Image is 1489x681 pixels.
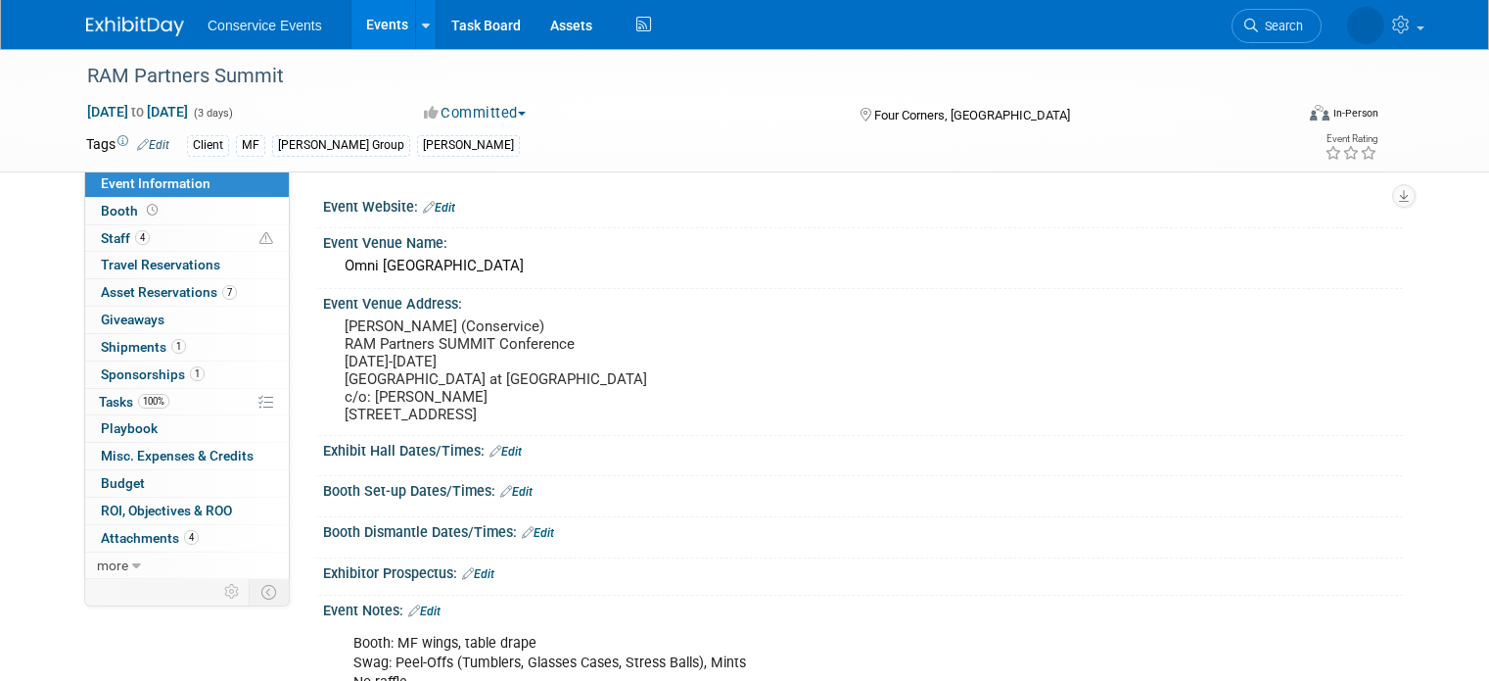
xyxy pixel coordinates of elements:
img: ExhibitDay [86,17,184,36]
span: 100% [138,394,169,409]
div: Booth Dismantle Dates/Times: [323,517,1403,543]
td: Tags [86,134,169,157]
a: Playbook [85,415,289,442]
div: In-Person [1332,106,1378,121]
span: 1 [171,339,186,354]
span: Asset Reservations [101,284,237,300]
td: Toggle Event Tabs [250,579,290,605]
span: Booth [101,203,162,219]
div: RAM Partners Summit [80,59,1269,94]
span: Sponsorships [101,366,205,382]
div: Event Notes: [323,596,1403,621]
span: more [97,558,128,573]
a: Misc. Expenses & Credits [85,443,289,469]
a: Sponsorships1 [85,362,289,388]
span: ROI, Objectives & ROO [101,503,232,518]
span: Playbook [101,420,158,436]
a: Staff4 [85,225,289,252]
a: Search [1171,9,1261,43]
span: Attachments [101,530,199,546]
a: Travel Reservations [85,252,289,278]
span: Shipments [101,339,186,355]
div: Event Format [1187,102,1378,131]
div: [PERSON_NAME] [417,135,520,156]
span: Giveaways [101,312,164,327]
a: Edit [500,485,533,499]
pre: [PERSON_NAME] (Conservice) RAM Partners SUMMIT Conference [DATE]-[DATE] [GEOGRAPHIC_DATA] at [GEO... [345,317,752,423]
div: [PERSON_NAME] Group [272,135,410,156]
span: Misc. Expenses & Credits [101,448,254,463]
div: Exhibitor Prospectus: [323,559,1403,584]
span: 4 [184,530,199,545]
a: Edit [408,605,441,618]
img: Abby Reaves [1286,11,1384,32]
span: Four Corners, [GEOGRAPHIC_DATA] [874,108,1070,122]
span: Tasks [99,394,169,410]
div: Client [187,135,229,156]
div: MF [236,135,265,156]
a: Asset Reservations7 [85,279,289,306]
td: Personalize Event Tab Strip [215,579,250,605]
span: Budget [101,475,145,491]
span: Search [1197,19,1242,33]
span: [DATE] [DATE] [86,103,189,121]
span: 4 [135,230,150,245]
div: Event Venue Address: [323,289,1403,314]
div: Event Venue Name: [323,228,1403,253]
a: Edit [137,138,169,152]
a: Edit [462,567,494,581]
a: more [85,553,289,579]
a: Event Information [85,170,289,197]
a: Edit [489,445,522,459]
div: Omni [GEOGRAPHIC_DATA] [338,251,1388,281]
div: Booth Set-up Dates/Times: [323,476,1403,502]
a: Shipments1 [85,334,289,361]
a: Edit [522,526,554,540]
span: Staff [101,230,150,246]
span: to [128,104,147,120]
img: Format-Inperson.png [1310,105,1329,121]
a: Giveaways [85,307,289,333]
a: Booth [85,198,289,224]
a: Edit [423,201,455,215]
div: Event Website: [323,192,1403,218]
span: Event Information [101,175,210,191]
span: 1 [190,366,205,381]
a: Tasks100% [85,389,289,415]
button: Committed [417,103,534,123]
span: Conservice Events [208,18,322,33]
span: Travel Reservations [101,257,220,272]
a: Attachments4 [85,525,289,552]
span: 7 [222,285,237,300]
span: Potential Scheduling Conflict -- at least one attendee is tagged in another overlapping event. [259,230,273,248]
span: Booth not reserved yet [143,203,162,218]
a: ROI, Objectives & ROO [85,498,289,524]
div: Exhibit Hall Dates/Times: [323,436,1403,462]
a: Budget [85,470,289,497]
span: (3 days) [192,107,233,120]
div: Event Rating [1325,134,1377,144]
